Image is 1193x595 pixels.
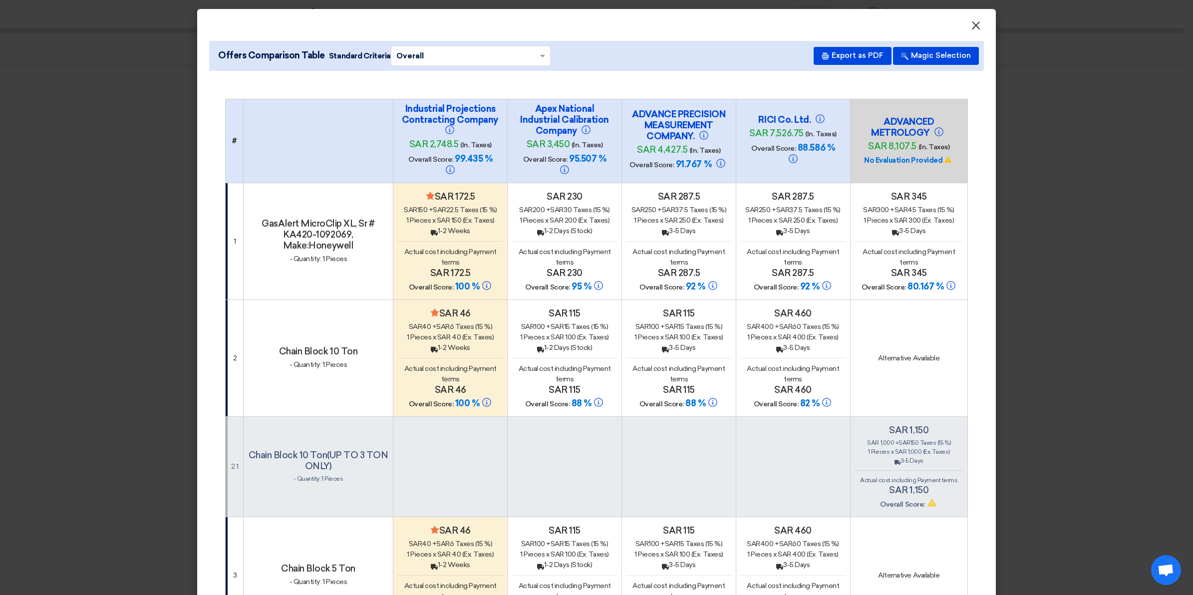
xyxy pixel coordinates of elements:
h4: sar 345 [855,268,963,279]
span: Overall Score: [523,155,568,164]
span: Overall Score: [639,400,684,408]
span: sar [665,540,678,548]
button: Export as PDF [814,47,892,65]
span: 1 [407,550,409,559]
h4: sar 115 [512,308,617,319]
div: 1-2 Weeks [397,560,503,570]
div: 1-2 Days (Stock) [512,342,617,353]
span: 1 [868,448,870,455]
span: sar [665,322,678,331]
span: × [971,18,981,38]
h4: sar 287.5 [626,268,732,279]
span: sar [867,439,879,446]
span: sar 250 [779,216,805,225]
span: Overall Score: [525,400,570,408]
span: 1 [634,550,637,559]
span: Actual cost including Payment terms [519,248,611,267]
span: sar 400 [778,333,806,341]
span: sar [779,540,793,548]
span: Overall Score: [525,283,570,292]
span: 100 % [455,281,480,292]
span: sar 100 [551,333,576,341]
div: Alternative Available [855,353,963,363]
span: Overall Score: [639,283,684,292]
div: 3-5 Days [740,560,846,570]
span: (Ex. Taxes) [922,216,954,225]
span: 1 [634,333,637,341]
span: Actual cost including Payment terms [860,477,957,484]
span: (Ex. Taxes) [578,216,610,225]
span: Actual cost including Payment terms [519,364,611,383]
div: 100 + 15 Taxes (15 %) [512,539,617,549]
span: Actual cost including Payment terms [863,248,955,267]
div: 1-2 Days (Stock) [512,560,617,570]
h4: sar 1,150 [855,425,963,436]
span: Standard Criteria [329,50,391,61]
span: 100 % [455,398,480,409]
span: Actual cost including Payment terms [747,364,839,383]
span: 88.586 % [798,142,835,153]
span: Overall Score: [880,500,924,509]
h4: sar 460 [740,384,846,395]
span: sar 300 [894,216,921,225]
span: Pieces x [751,333,776,341]
span: sar [404,206,417,214]
span: Pieces x [638,333,663,341]
td: 2.1 [226,416,244,517]
span: (In. Taxes) [918,143,950,151]
span: sar [436,322,450,331]
span: sar [635,540,649,548]
div: 250 + 37.5 Taxes (15 %) [740,205,846,215]
span: Overall Score: [409,400,453,408]
span: Pieces x [751,550,776,559]
h4: sar 115 [626,525,732,536]
span: Overall Score: [409,283,453,292]
span: sar [631,206,645,214]
span: Actual cost including Payment terms [747,248,839,267]
h4: GasAlert MicroClip XL, Sr # KA420-1092069, Make:Honeywell [248,218,389,251]
div: 250 + 37.5 Taxes (15 %) [626,205,732,215]
div: 3-5 Days [626,342,732,353]
span: 82 % [800,398,820,409]
td: 2 [226,299,244,416]
span: sar [745,206,759,214]
span: Overall Score: [751,144,796,153]
div: 1-2 Weeks [397,342,503,353]
button: Magic Selection [893,47,979,65]
div: 300 + 45 Taxes (15 %) [855,205,963,215]
span: sar [747,540,760,548]
span: sar 100 [665,550,690,559]
span: Pieces x [410,333,436,341]
span: 99.435 % [455,153,492,164]
span: (Ex. Taxes) [463,216,495,225]
div: 40 + 6 Taxes (15 %) [397,321,503,332]
span: sar [436,540,450,548]
div: 100 + 15 Taxes (15 %) [512,321,617,332]
span: Pieces x [871,448,894,455]
span: sar 4,427.5 [637,144,687,155]
span: 91.767 % [676,159,711,170]
div: 1-2 Weeks [397,226,503,236]
span: sar [521,540,535,548]
span: sar [519,206,533,214]
h4: sar 46 [397,308,503,319]
h4: ADVANCE PRECISION MEASUREMENT COMPANY. [629,109,729,142]
span: Actual cost including Payment terms [404,364,497,383]
span: (In. Taxes) [689,146,721,155]
span: Overall Score: [862,283,906,292]
span: Pieces x [637,216,663,225]
h4: sar 46 [397,525,503,536]
span: (Ex. Taxes) [577,333,609,341]
span: (Ex. Taxes) [691,333,723,341]
h4: sar 460 [740,525,846,536]
span: (In. Taxes) [460,141,492,149]
div: 200 + 30 Taxes (15 %) [512,205,617,215]
span: Actual cost including Payment terms [404,248,497,267]
span: 1 [864,216,866,225]
span: (Ex. Taxes) [462,550,494,559]
h4: sar 287.5 [626,191,732,202]
span: sar 40 [437,550,461,559]
div: 150 + 22.5 Taxes (15 %) [397,205,503,215]
span: sar 8,107.5 [868,141,916,152]
h4: RICI Co. Ltd. [743,114,843,125]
